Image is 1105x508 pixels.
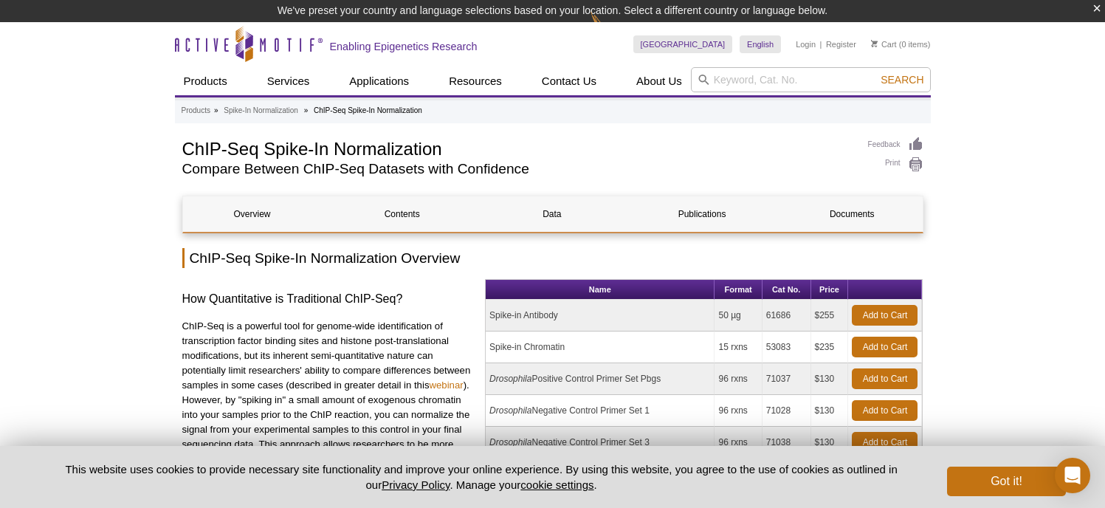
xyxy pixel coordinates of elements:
[182,248,923,268] h2: ChIP-Seq Spike-In Normalization Overview
[486,332,715,363] td: Spike-in Chromatin
[811,395,849,427] td: $130
[486,427,715,459] td: Negative Control Primer Set 3
[314,106,422,114] li: ChIP-Seq Spike-In Normalization
[486,280,715,300] th: Name
[340,67,418,95] a: Applications
[715,395,762,427] td: 96 rxns
[740,35,781,53] a: English
[1055,458,1090,493] div: Open Intercom Messenger
[258,67,319,95] a: Services
[486,363,715,395] td: Positive Control Primer Set Pbgs
[483,196,622,232] a: Data
[852,432,918,453] a: Add to Cart
[871,35,931,53] li: (0 items)
[489,374,531,384] i: Drosophila
[871,40,878,47] img: Your Cart
[214,106,218,114] li: »
[440,67,511,95] a: Resources
[633,35,733,53] a: [GEOGRAPHIC_DATA]
[633,196,771,232] a: Publications
[852,305,918,326] a: Add to Cart
[852,400,918,421] a: Add to Cart
[763,363,811,395] td: 71037
[486,395,715,427] td: Negative Control Primer Set 1
[40,461,923,492] p: This website uses cookies to provide necessary site functionality and improve your online experie...
[811,300,849,332] td: $255
[811,427,849,459] td: $130
[175,67,236,95] a: Products
[715,363,762,395] td: 96 rxns
[763,427,811,459] td: 71038
[811,363,849,395] td: $130
[881,74,923,86] span: Search
[691,67,931,92] input: Keyword, Cat. No.
[763,300,811,332] td: 61686
[868,137,923,153] a: Feedback
[183,196,322,232] a: Overview
[182,319,475,481] p: ChIP-Seq is a powerful tool for genome-wide identification of transcription factor binding sites ...
[763,395,811,427] td: 71028
[782,196,921,232] a: Documents
[763,280,811,300] th: Cat No.
[486,300,715,332] td: Spike-in Antibody
[811,332,849,363] td: $235
[763,332,811,363] td: 53083
[382,478,450,491] a: Privacy Policy
[533,67,605,95] a: Contact Us
[826,39,856,49] a: Register
[947,467,1065,496] button: Got it!
[182,104,210,117] a: Products
[224,104,298,117] a: Spike-In Normalization
[715,300,762,332] td: 50 µg
[333,196,472,232] a: Contents
[715,332,762,363] td: 15 rxns
[876,73,928,86] button: Search
[852,368,918,389] a: Add to Cart
[182,290,475,308] h3: How Quantitative is Traditional ChIP-Seq?
[820,35,822,53] li: |
[715,280,762,300] th: Format
[796,39,816,49] a: Login
[489,405,531,416] i: Drosophila
[330,40,478,53] h2: Enabling Epigenetics Research
[591,11,630,46] img: Change Here
[304,106,309,114] li: »
[852,337,918,357] a: Add to Cart
[715,427,762,459] td: 96 rxns
[811,280,849,300] th: Price
[871,39,897,49] a: Cart
[520,478,593,491] button: cookie settings
[182,162,853,176] h2: Compare Between ChIP-Seq Datasets with Confidence
[429,380,463,391] a: webinar
[182,137,853,159] h1: ChIP-Seq Spike-In Normalization
[868,157,923,173] a: Print
[627,67,691,95] a: About Us
[489,437,531,447] i: Drosophila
